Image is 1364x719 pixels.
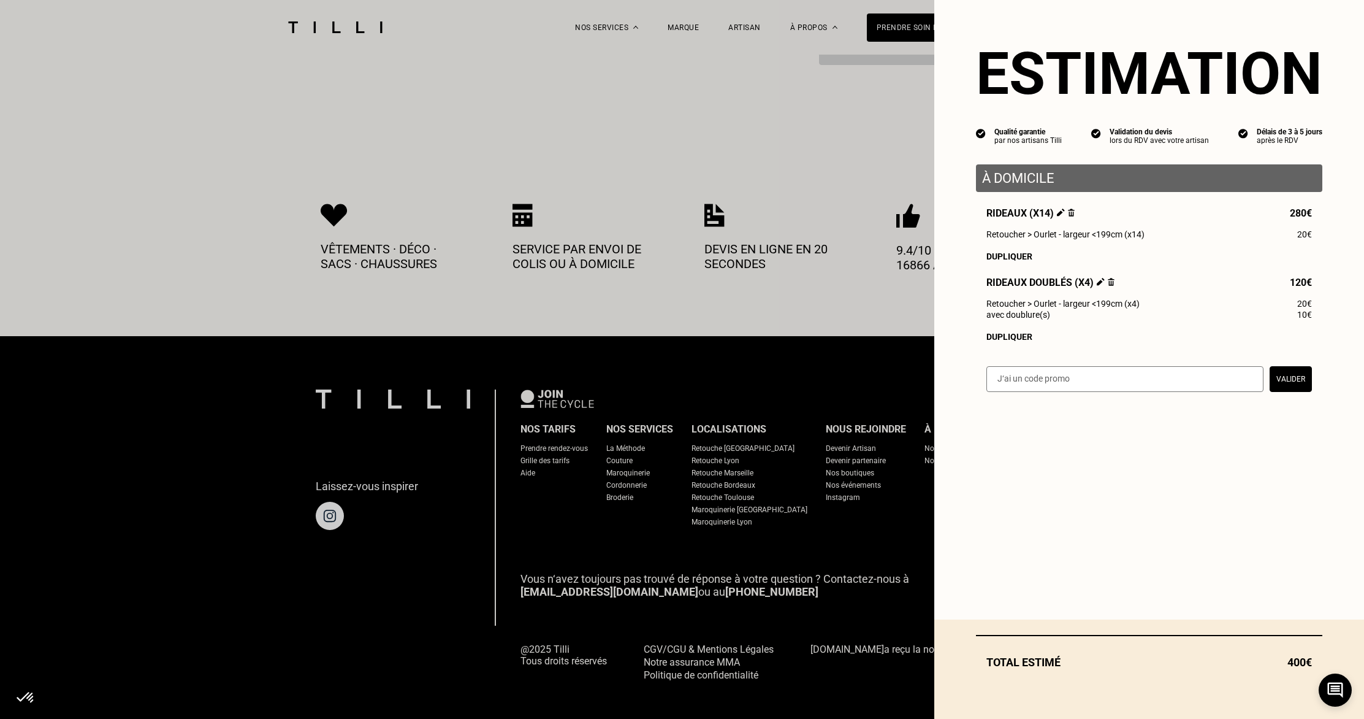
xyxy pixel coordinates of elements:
[976,128,986,139] img: icon list info
[1290,277,1312,288] span: 120€
[1257,128,1322,136] div: Délais de 3 à 5 jours
[1297,229,1312,239] span: 20€
[986,252,1312,261] div: Dupliquer
[1110,136,1209,145] div: lors du RDV avec votre artisan
[1068,209,1075,217] img: Supprimer
[1297,299,1312,309] span: 20€
[986,332,1312,342] div: Dupliquer
[1290,207,1312,219] span: 280€
[1108,278,1114,286] img: Supprimer
[1297,310,1312,320] span: 10€
[1057,209,1065,217] img: Éditer
[994,136,1062,145] div: par nos artisans Tilli
[986,366,1263,392] input: J‘ai un code promo
[1097,278,1105,286] img: Éditer
[986,207,1075,219] span: Rideaux (x14)
[1287,656,1312,669] span: 400€
[1091,128,1101,139] img: icon list info
[986,277,1114,288] span: Rideaux doublés (x4)
[976,656,1322,669] div: Total estimé
[986,229,1145,239] span: Retoucher > Ourlet - largeur <199cm (x14)
[982,171,1316,186] p: À domicile
[986,310,1050,320] span: avec doublure(s)
[1257,136,1322,145] div: après le RDV
[994,128,1062,136] div: Qualité garantie
[976,39,1322,108] section: Estimation
[986,299,1140,309] span: Retoucher > Ourlet - largeur <199cm (x4)
[1238,128,1248,139] img: icon list info
[1110,128,1209,136] div: Validation du devis
[1270,366,1312,392] button: Valider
